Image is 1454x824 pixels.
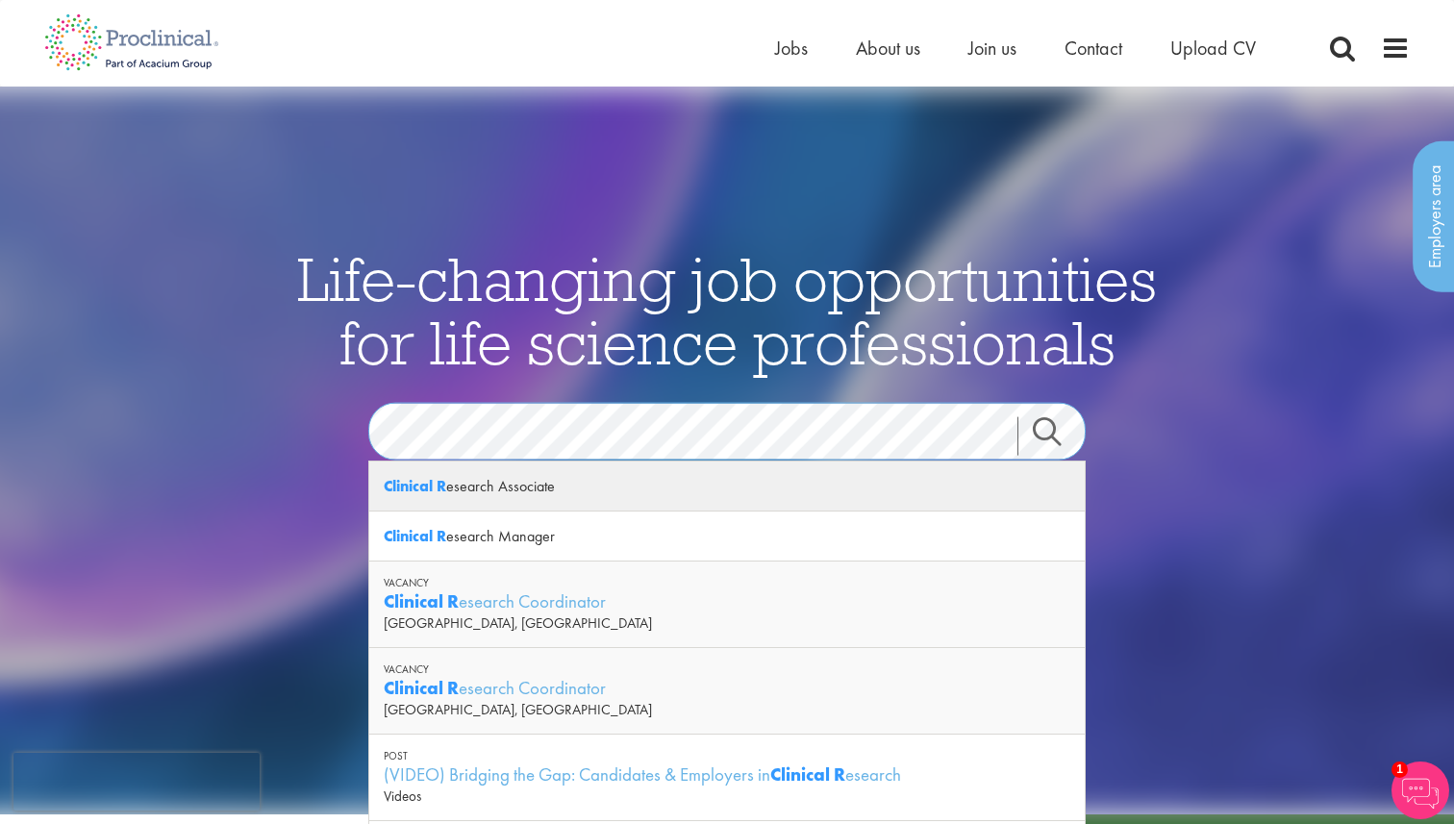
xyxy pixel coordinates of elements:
div: Vacancy [384,662,1070,676]
div: esearch Manager [369,512,1085,562]
div: esearch Coordinator [384,589,1070,613]
span: Life-changing job opportunities for life science professionals [297,240,1157,381]
a: Contact [1065,36,1122,61]
div: (VIDEO) Bridging the Gap: Candidates & Employers in esearch [384,762,1070,787]
div: [GEOGRAPHIC_DATA], [GEOGRAPHIC_DATA] [384,700,1070,719]
strong: Clinical R [384,589,459,613]
strong: Clinical R [384,526,446,546]
a: About us [856,36,920,61]
span: 1 [1391,762,1408,778]
div: Vacancy [384,576,1070,589]
a: Job search submit button [1017,417,1100,456]
div: esearch Coordinator [384,676,1070,700]
div: [GEOGRAPHIC_DATA], [GEOGRAPHIC_DATA] [384,613,1070,633]
a: Jobs [775,36,808,61]
a: Upload CV [1170,36,1256,61]
a: Join us [968,36,1016,61]
div: esearch Associate [369,462,1085,512]
div: Videos [384,787,1070,806]
iframe: reCAPTCHA [13,753,260,811]
strong: Clinical R [770,762,845,787]
div: Post [384,749,1070,762]
img: Chatbot [1391,762,1449,819]
strong: Clinical R [384,476,446,496]
strong: Clinical R [384,676,459,700]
